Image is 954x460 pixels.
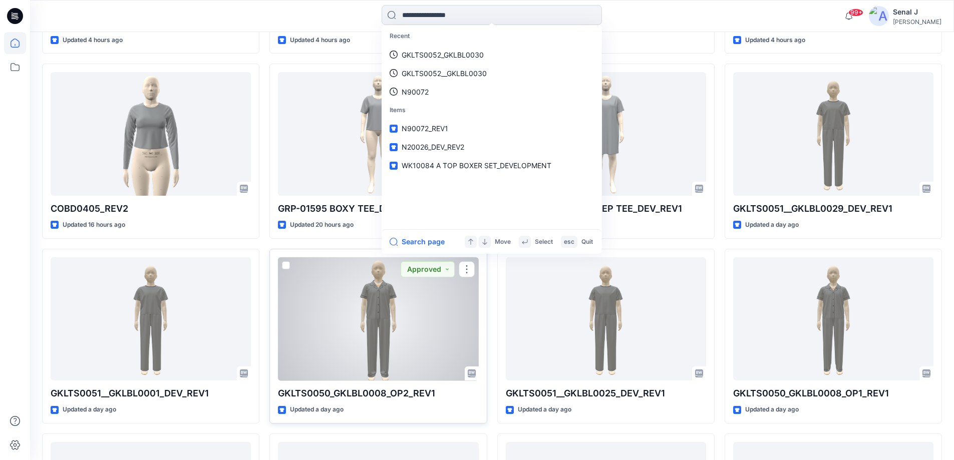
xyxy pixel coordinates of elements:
p: Updated a day ago [745,404,799,415]
a: GKLTS0052__GKLBL0030 [384,64,600,83]
a: WK10084 A TOP BOXER SET_DEVELOPMENT [384,156,600,175]
p: N90072 [402,87,429,97]
p: GKLTS0051__GKLBL0029_DEV_REV1 [733,202,933,216]
button: Search page [390,236,445,248]
p: GKLTS0052_GKLBL0030 [402,50,484,60]
p: GKLTS0050_GKLBL0008_OP2_REV1 [278,386,478,400]
p: Updated a day ago [63,404,116,415]
p: Updated a day ago [290,404,344,415]
a: GRP-01595 BOXY SLEEP TEE_DEV_REV1 [506,72,706,196]
p: GKLTS0052__GKLBL0030 [402,68,487,79]
a: GKLTS0050_GKLBL0008_OP1_REV1 [733,257,933,381]
span: N90072_REV1 [402,124,448,133]
p: Updated 16 hours ago [63,220,125,230]
p: GKLTS0051__GKLBL0001_DEV_REV1 [51,386,251,400]
p: GKLTS0050_GKLBL0008_OP1_REV1 [733,386,933,400]
p: Select [535,237,553,247]
a: GKLTS0051__GKLBL0001_DEV_REV1 [51,257,251,381]
p: Updated 4 hours ago [745,35,805,46]
a: GKLTS0051__GKLBL0025_DEV_REV1 [506,257,706,381]
p: Updated 4 hours ago [290,35,350,46]
p: Items [384,101,600,120]
p: Updated 20 hours ago [290,220,354,230]
p: GRP-01595 BOXY SLEEP TEE_DEV_REV1 [506,202,706,216]
p: Move [495,237,511,247]
a: GRP-01595 BOXY TEE_DEV_REV1 [278,72,478,196]
p: Updated 4 hours ago [63,35,123,46]
a: N90072 [384,83,600,101]
a: COBD0405_REV2 [51,72,251,196]
p: GKLTS0051__GKLBL0025_DEV_REV1 [506,386,706,400]
span: 99+ [848,9,863,17]
div: [PERSON_NAME] [893,18,941,26]
span: N20026_DEV_REV2 [402,143,464,151]
p: COBD0405_REV2 [51,202,251,216]
a: GKLTS0051__GKLBL0029_DEV_REV1 [733,72,933,196]
p: Recent [384,27,600,46]
p: Updated a day ago [745,220,799,230]
div: Senal J [893,6,941,18]
span: WK10084 A TOP BOXER SET_DEVELOPMENT [402,161,551,170]
a: GKLTS0052_GKLBL0030 [384,46,600,64]
img: avatar [869,6,889,26]
p: Updated a day ago [518,404,571,415]
p: Quit [581,237,593,247]
a: N90072_REV1 [384,119,600,138]
p: GRP-01595 BOXY TEE_DEV_REV1 [278,202,478,216]
p: esc [564,237,574,247]
a: GKLTS0050_GKLBL0008_OP2_REV1 [278,257,478,381]
a: N20026_DEV_REV2 [384,138,600,156]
